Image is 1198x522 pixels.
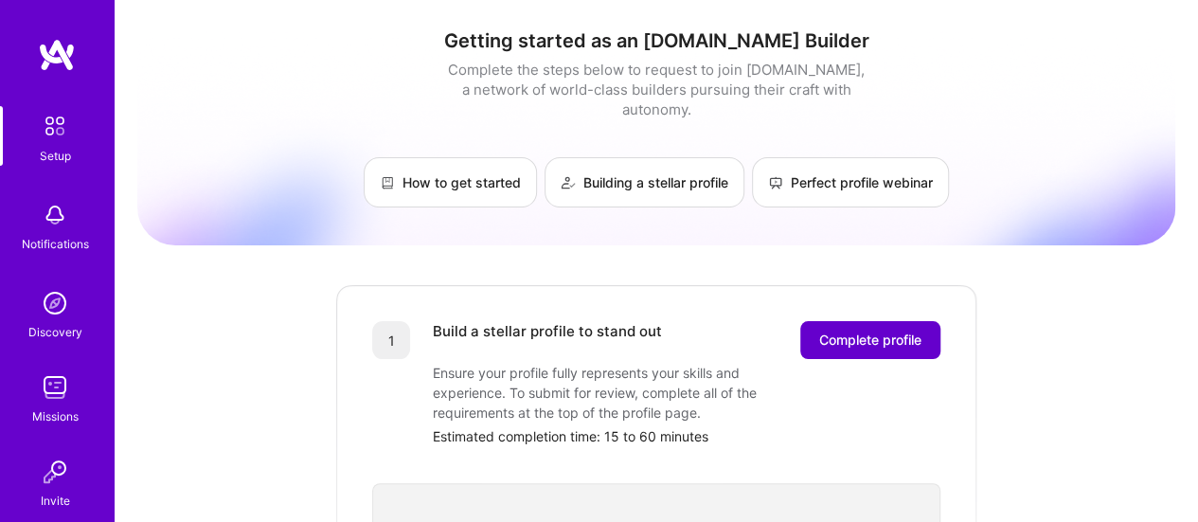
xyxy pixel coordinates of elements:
div: Ensure your profile fully represents your skills and experience. To submit for review, complete a... [433,363,812,423]
img: discovery [36,284,74,322]
div: Setup [40,146,71,166]
div: Invite [41,491,70,511]
a: Building a stellar profile [545,157,744,207]
h1: Getting started as an [DOMAIN_NAME] Builder [137,29,1175,52]
img: Invite [36,453,74,491]
a: How to get started [364,157,537,207]
img: teamwork [36,369,74,406]
button: Complete profile [800,321,940,359]
div: 1 [372,321,410,359]
a: Perfect profile webinar [752,157,949,207]
img: logo [38,38,76,72]
div: Notifications [22,234,89,254]
div: Discovery [28,322,82,342]
img: Perfect profile webinar [768,175,783,190]
img: bell [36,196,74,234]
img: How to get started [380,175,395,190]
div: Missions [32,406,79,426]
div: Complete the steps below to request to join [DOMAIN_NAME], a network of world-class builders purs... [443,60,869,119]
img: Building a stellar profile [561,175,576,190]
div: Build a stellar profile to stand out [433,321,662,359]
span: Complete profile [819,331,921,350]
img: setup [35,106,75,146]
div: Estimated completion time: 15 to 60 minutes [433,426,940,446]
